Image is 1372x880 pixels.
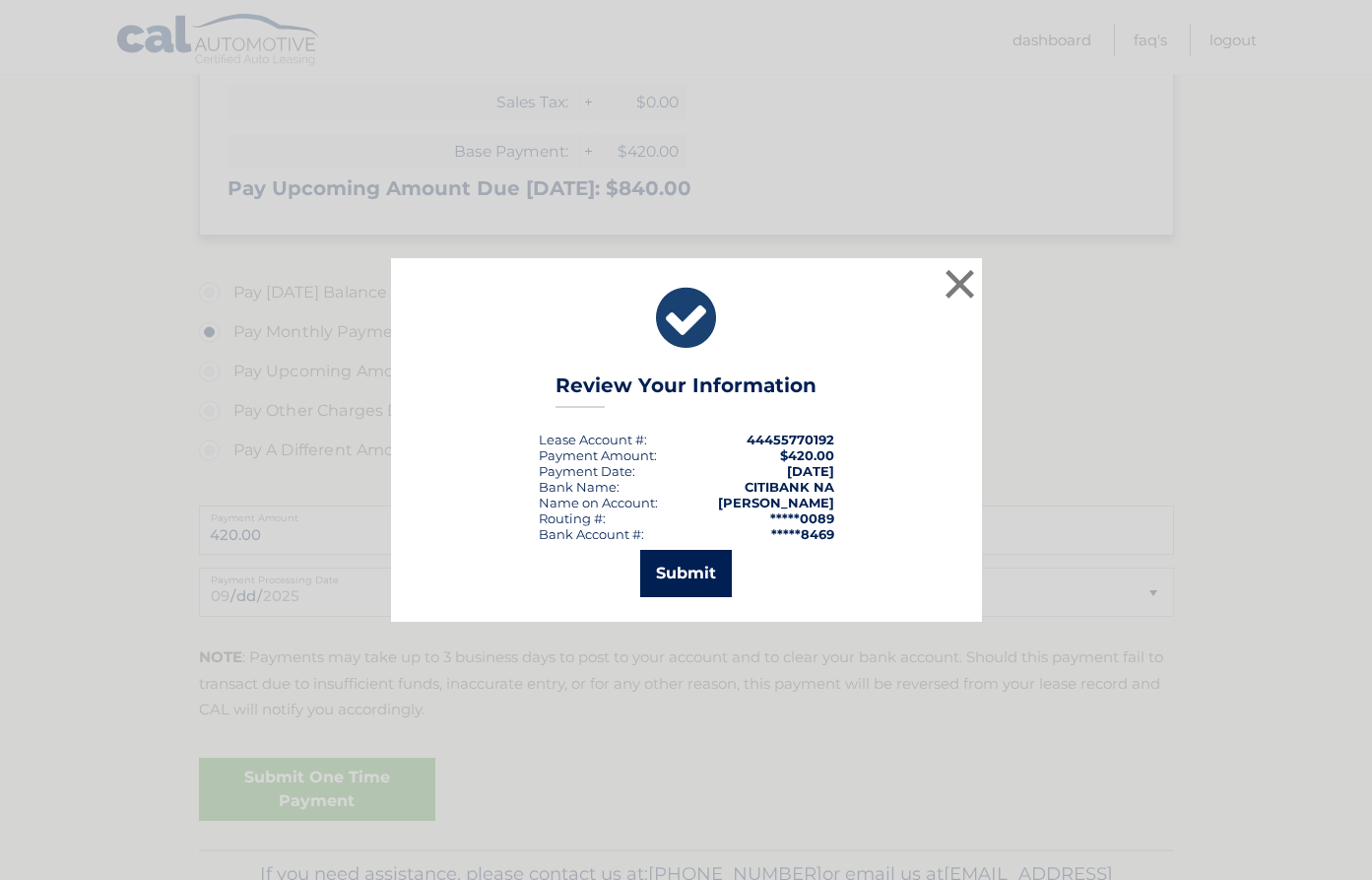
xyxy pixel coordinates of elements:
[787,463,834,479] span: [DATE]
[555,373,817,408] h3: Review Your Information
[539,447,657,463] div: Payment Amount:
[747,432,834,447] strong: 44455770192
[718,495,834,510] strong: [PERSON_NAME]
[539,463,635,479] div: :
[539,510,606,526] div: Routing #:
[539,479,620,495] div: Bank Name:
[539,463,632,479] span: Payment Date
[539,495,658,510] div: Name on Account:
[780,447,834,463] span: $420.00
[640,550,732,597] button: Submit
[539,432,647,447] div: Lease Account #:
[745,479,834,495] strong: CITIBANK NA
[539,526,644,542] div: Bank Account #:
[941,264,980,304] button: ×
